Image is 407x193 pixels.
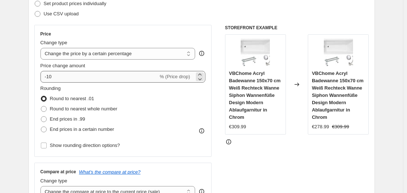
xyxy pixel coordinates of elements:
[40,63,85,68] span: Price change amount
[44,1,106,6] span: Set product prices individually
[40,31,51,37] h3: Price
[44,11,79,16] span: Use CSV upload
[160,74,190,79] span: % (Price drop)
[50,143,120,148] span: Show rounding direction options?
[40,178,67,183] span: Change type
[324,38,353,68] img: 51w_mbwl5wL_80x.jpg
[50,116,85,122] span: End prices in .99
[229,123,246,130] div: €309.99
[40,169,76,175] h3: Compare at price
[312,71,364,120] span: VBChome Acryl Badewanne 150x70 cm Weiß Rechteck Wanne Siphon Wannenfüße Design Modern Ablaufgarni...
[198,50,205,57] div: help
[50,106,117,111] span: Round to nearest whole number
[225,25,369,31] h6: STOREFRONT EXAMPLE
[50,96,94,101] span: Round to nearest .01
[79,169,141,175] button: What's the compare at price?
[241,38,270,68] img: 51w_mbwl5wL_80x.jpg
[50,126,114,132] span: End prices in a certain number
[40,40,67,45] span: Change type
[40,86,61,91] span: Rounding
[229,71,281,120] span: VBChome Acryl Badewanne 150x70 cm Weiß Rechteck Wanne Siphon Wannenfüße Design Modern Ablaufgarni...
[312,123,329,130] div: €278.99
[40,71,158,83] input: -15
[332,123,349,130] strike: €309.99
